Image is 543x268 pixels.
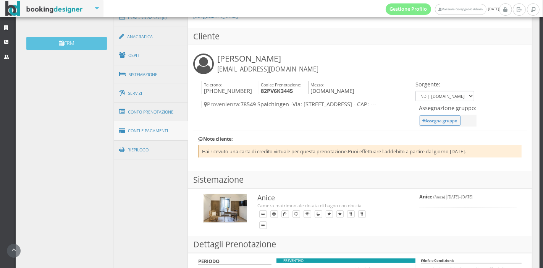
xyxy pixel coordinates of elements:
h3: [PERSON_NAME] [217,54,318,73]
a: Comunicazioni (0) [114,8,188,28]
b: Info e Condizioni: [421,258,454,263]
b: PERIODO [198,258,220,265]
h4: 78549 Spaichingen - [202,101,414,107]
span: [DATE] [386,3,499,15]
h5: | [419,194,516,200]
b: Note cliente: [198,136,233,142]
small: [DATE] - [DATE] [448,195,472,200]
a: Conti e Pagamenti [114,121,188,141]
small: Codice Prenotazione: [261,82,301,88]
span: Via: [STREET_ADDRESS] [293,101,352,108]
a: Servizi [114,84,188,103]
small: Telefono: [204,82,222,88]
h4: Sorgente: [415,81,474,88]
h4: [DOMAIN_NAME] [308,81,354,94]
a: Conto Prenotazione [114,102,188,122]
small: Mezzo: [310,82,324,88]
span: Provenienza: [204,101,241,108]
small: (Anice) [433,195,445,200]
img: BookingDesigner.com [5,1,83,16]
h4: Assegnazione gruppo: [419,105,477,111]
span: - CAP: --- [354,101,376,108]
li: Hai ricevuto una carta di credito virtuale per questa prenotazione.Puoi effettuare l'addebito a p... [198,145,522,158]
h4: [PHONE_NUMBER] [202,81,252,94]
button: CRM [26,37,107,50]
b: 82PV6K3445 [261,87,293,94]
b: Anice [419,193,432,200]
a: Masseria Gorgognolo Admin [435,4,486,15]
a: Riepilogo [114,140,188,160]
button: Assegna gruppo [420,115,461,126]
h3: Sistemazione [188,171,532,188]
a: Gestione Profilo [386,3,431,15]
h3: Cliente [188,28,532,45]
div: PREVENTIVO [276,258,415,263]
small: [EMAIL_ADDRESS][DOMAIN_NAME] [217,65,318,73]
h3: Dettagli Prenotazione [188,236,532,253]
a: Ospiti [114,45,188,65]
a: Anagrafica [114,27,188,47]
div: Camera matrimoniale dotata di bagno con doccia [257,202,398,209]
h3: Anice [257,194,398,202]
img: c61cfc06592711ee9b0b027e0800ecac.jpg [204,194,247,223]
a: Sistemazione [114,65,188,84]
